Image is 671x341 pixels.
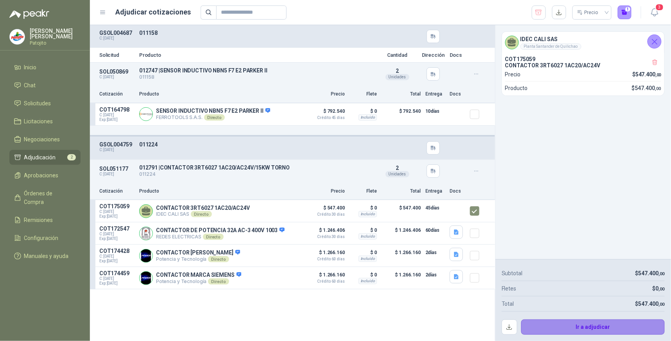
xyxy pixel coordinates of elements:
[9,249,81,263] a: Manuales y ayuda
[306,116,345,120] span: Crédito 45 días
[24,171,59,180] span: Aprobaciones
[359,114,377,121] div: Incluido
[425,248,445,257] p: 2 días
[505,56,661,62] p: COT175059
[635,71,661,78] span: 547.400
[425,270,445,280] p: 2 días
[30,41,81,45] p: Patojito
[632,84,661,92] p: $
[425,106,445,116] p: 10 días
[521,319,665,335] button: Ir a adjudicar
[99,141,135,148] p: GSOL004759
[425,188,445,195] p: Entrega
[396,165,399,171] span: 2
[9,132,81,147] a: Negociaciones
[350,248,377,257] p: $ 0
[9,150,81,165] a: Adjudicación2
[359,256,377,262] div: Incluido
[24,117,53,126] span: Licitaciones
[139,90,301,98] p: Producto
[639,301,665,307] span: 547.400
[139,67,373,74] p: 012747 | SENSOR INDUCTIVO NBN5 F7 E2 PARKER II
[382,270,421,286] p: $ 1.266.160
[659,271,665,276] span: ,00
[350,106,377,116] p: $ 0
[425,203,445,213] p: 45 días
[306,248,345,261] p: $ 1.266.160
[156,114,270,121] p: FERROTOOLS S.A.S.
[450,52,465,58] p: Docs
[633,70,662,79] p: $
[9,78,81,93] a: Chat
[156,211,250,217] p: IDEC CALI SAS
[382,188,421,195] p: Total
[99,172,135,177] p: C: [DATE]
[99,254,135,259] span: C: [DATE]
[99,232,135,236] span: C: [DATE]
[24,252,69,260] span: Manuales y ayuda
[648,34,662,49] button: Cerrar
[99,166,135,172] p: SOL051177
[306,280,345,283] span: Crédito 60 días
[306,270,345,283] p: $ 1.266.160
[99,226,135,232] p: COT172547
[9,213,81,227] a: Remisiones
[99,106,135,113] p: COT164798
[450,188,465,195] p: Docs
[655,4,664,11] span: 3
[350,226,377,235] p: $ 0
[306,213,345,217] span: Crédito 30 días
[9,186,81,209] a: Órdenes de Compra
[99,113,135,117] span: C: [DATE]
[378,52,417,58] p: Cantidad
[140,249,152,262] img: Company Logo
[139,188,301,195] p: Producto
[350,270,377,280] p: $ 0
[139,30,373,36] p: 011158
[505,70,521,79] p: Precio
[618,5,632,20] button: 1
[639,270,665,276] span: 547.400
[24,234,59,242] span: Configuración
[505,62,661,69] p: CONTACTOR 3RT6027 1AC20/AC24V
[139,141,373,148] p: 011224
[99,203,135,209] p: COT175059
[99,209,135,214] span: C: [DATE]
[306,235,345,239] span: Crédito 30 días
[350,188,377,195] p: Flete
[156,205,250,211] p: CONTACTOR 3RT6027 1AC20/AC24V
[30,28,81,39] p: [PERSON_NAME] [PERSON_NAME]
[67,154,76,161] span: 2
[359,233,377,240] div: Incluido
[99,270,135,276] p: COT174459
[450,90,465,98] p: Docs
[396,68,399,74] span: 2
[99,36,135,41] p: C: [DATE]
[156,272,241,279] p: CONTACTOR MARCA SIEMENS
[505,84,528,92] p: Producto
[659,302,665,307] span: ,00
[99,248,135,254] p: COT174428
[648,5,662,20] button: 3
[502,269,523,278] p: Subtotal
[359,278,377,284] div: Incluido
[204,114,225,121] div: Directo
[659,287,665,292] span: ,00
[9,114,81,129] a: Licitaciones
[99,30,135,36] p: GSOL004687
[382,90,421,98] p: Total
[99,117,135,122] span: Exp: [DATE]
[520,43,581,50] div: Planta Santander de Quilichao
[382,106,421,122] p: $ 792.540
[156,234,285,240] p: REDES ELECTRICAS
[24,81,36,90] span: Chat
[24,189,73,206] span: Órdenes de Compra
[139,171,373,178] p: 011224
[577,7,600,18] div: Precio
[306,203,345,217] p: $ 547.400
[9,60,81,75] a: Inicio
[635,85,661,91] span: 547.400
[208,278,229,285] div: Directo
[306,226,345,239] p: $ 1.246.406
[24,135,60,144] span: Negociaciones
